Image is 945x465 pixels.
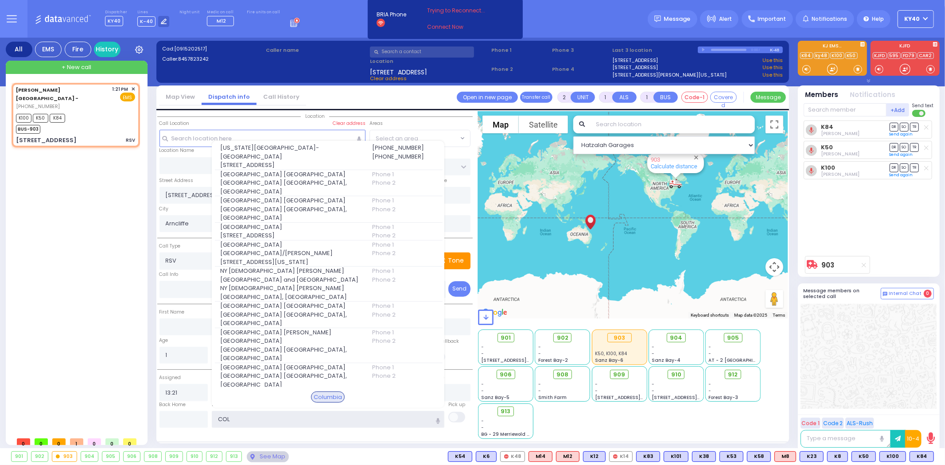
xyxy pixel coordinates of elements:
[821,151,859,157] span: Moshe Brown
[664,15,691,23] span: Message
[879,451,906,462] div: BLS
[519,116,568,133] button: Show satellite imagery
[636,451,660,462] div: BLS
[910,123,919,131] span: TR
[159,374,181,381] label: Assigned
[113,86,128,93] span: 1:21 PM
[900,163,909,172] span: SO
[457,92,518,103] a: Open in new page
[613,454,618,459] img: red-radio-icon.svg
[614,370,626,379] span: 909
[709,387,712,394] span: -
[727,333,739,342] span: 905
[65,42,91,57] div: Fire
[890,163,898,172] span: DR
[105,10,127,15] label: Dispatcher
[482,357,565,364] span: [STREET_ADDRESS][PERSON_NAME]
[137,10,170,15] label: Lines
[609,451,633,462] div: K14
[852,451,876,462] div: K50
[35,438,48,445] span: 0
[501,407,511,416] span: 913
[898,10,934,28] button: KY40
[16,103,60,110] span: [PHONE_NUMBER]
[595,350,627,357] span: K50, K100, K84
[159,130,366,147] input: Search location here
[159,147,194,154] label: Location Name
[845,418,874,429] button: ALS-Rush
[482,387,484,394] span: -
[372,205,437,214] span: Phone 2
[905,430,922,448] button: 10-4
[491,66,549,73] span: Phone 2
[552,66,610,73] span: Phone 4
[62,63,91,72] span: + New call
[612,92,637,103] button: ALS
[890,132,913,137] a: Send again
[88,438,101,445] span: 0
[6,42,32,57] div: All
[372,223,437,232] span: Phone 1
[257,93,306,101] a: Call History
[800,451,824,462] div: K23
[762,57,783,64] a: Use this
[709,350,712,357] span: -
[159,120,190,127] label: Call Location
[652,344,654,350] span: -
[774,451,796,462] div: ALS KJ
[220,258,361,267] span: [STREET_ADDRESS][US_STATE]
[482,418,484,424] span: -
[220,196,361,205] span: [GEOGRAPHIC_DATA] [GEOGRAPHIC_DATA]
[16,125,40,134] span: BUS-903
[16,136,77,145] div: [STREET_ADDRESS]
[220,223,361,232] span: [GEOGRAPHIC_DATA]
[595,357,623,364] span: Sanz Bay-6
[873,52,887,59] a: KJFD
[652,357,681,364] span: Sanz Bay-4
[538,381,541,387] span: -
[900,143,909,151] span: SO
[710,92,737,103] button: Covered
[372,152,437,161] span: [PHONE_NUMBER]
[595,381,598,387] span: -
[583,451,606,462] div: BLS
[12,452,27,461] div: 901
[220,170,361,179] span: [GEOGRAPHIC_DATA] [GEOGRAPHIC_DATA]
[220,178,361,196] span: [GEOGRAPHIC_DATA] [GEOGRAPHIC_DATA], [GEOGRAPHIC_DATA]
[709,344,712,350] span: -
[372,196,437,205] span: Phone 1
[664,451,688,462] div: BLS
[871,44,940,50] label: KJFD
[372,231,437,240] span: Phone 2
[377,11,406,19] span: BRIA Phone
[681,92,708,103] button: Code-1
[372,178,437,187] span: Phone 2
[179,10,199,15] label: Night unit
[369,120,383,127] label: Areas
[607,333,632,343] div: 903
[372,249,437,258] span: Phone 2
[370,46,474,58] input: Search a contact
[35,42,62,57] div: EMS
[719,15,732,23] span: Alert
[556,451,579,462] div: ALS
[105,438,119,445] span: 0
[671,370,681,379] span: 910
[538,344,541,350] span: -
[33,114,48,123] span: K50
[105,16,123,26] span: KY40
[538,394,567,401] span: Smith Farm
[890,152,913,157] a: Send again
[709,357,774,364] span: AT - 2 [GEOGRAPHIC_DATA]
[805,90,839,100] button: Members
[124,452,140,461] div: 906
[830,52,844,59] a: K100
[766,290,783,308] button: Drag Pegman onto the map to open Street View
[202,93,257,101] a: Dispatch info
[719,451,743,462] div: K53
[890,143,898,151] span: DR
[372,275,437,284] span: Phone 2
[664,451,688,462] div: K101
[482,381,484,387] span: -
[220,372,361,389] span: [GEOGRAPHIC_DATA] [GEOGRAPHIC_DATA], [GEOGRAPHIC_DATA]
